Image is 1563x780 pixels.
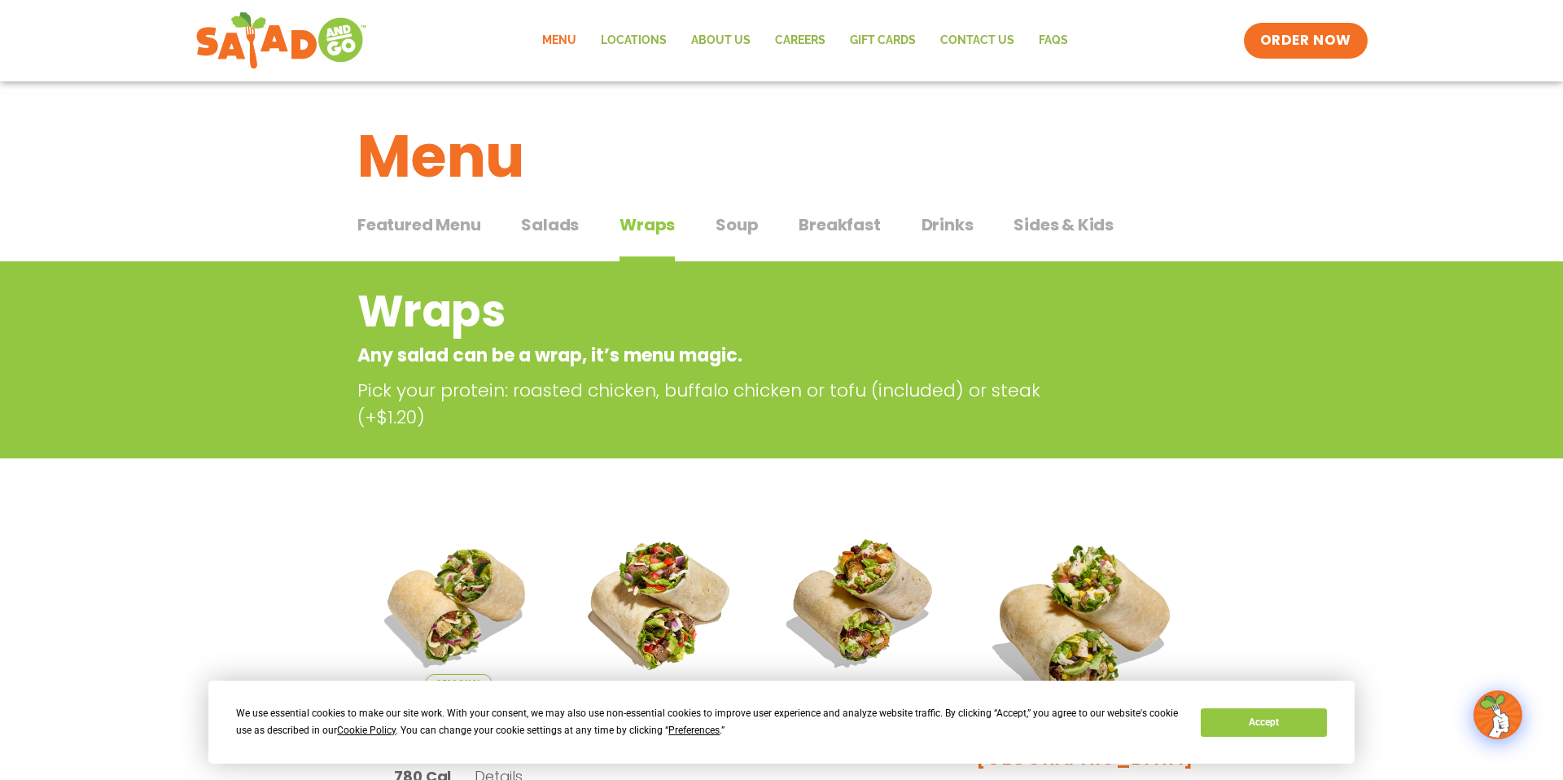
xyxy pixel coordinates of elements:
[357,342,1075,369] p: Any salad can be a wrap, it’s menu magic.
[530,22,589,59] a: Menu
[357,112,1206,200] h1: Menu
[530,22,1080,59] nav: Menu
[1201,708,1326,737] button: Accept
[1014,213,1114,237] span: Sides & Kids
[976,514,1193,731] img: Product photo for BBQ Ranch Wrap
[357,377,1082,431] p: Pick your protein: roasted chicken, buffalo chicken or tofu (included) or steak (+$1.20)
[838,22,928,59] a: GIFT CARDS
[928,22,1027,59] a: Contact Us
[620,213,675,237] span: Wraps
[589,22,679,59] a: Locations
[195,8,367,73] img: new-SAG-logo-768×292
[236,705,1181,739] div: We use essential cookies to make our site work. With your consent, we may also use non-essential ...
[716,213,758,237] span: Soup
[208,681,1355,764] div: Cookie Consent Prompt
[679,22,763,59] a: About Us
[1244,23,1368,59] a: ORDER NOW
[370,514,547,691] img: Product photo for Tuscan Summer Wrap
[774,514,952,691] img: Product photo for Roasted Autumn Wrap
[426,674,492,691] span: Seasonal
[357,278,1075,344] h2: Wraps
[357,213,480,237] span: Featured Menu
[571,514,749,691] img: Product photo for Fajita Wrap
[799,213,880,237] span: Breakfast
[763,22,838,59] a: Careers
[1475,692,1521,738] img: wpChatIcon
[668,725,720,736] span: Preferences
[922,213,974,237] span: Drinks
[521,213,579,237] span: Salads
[337,725,396,736] span: Cookie Policy
[1027,22,1080,59] a: FAQs
[1260,31,1351,50] span: ORDER NOW
[357,207,1206,262] div: Tabbed content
